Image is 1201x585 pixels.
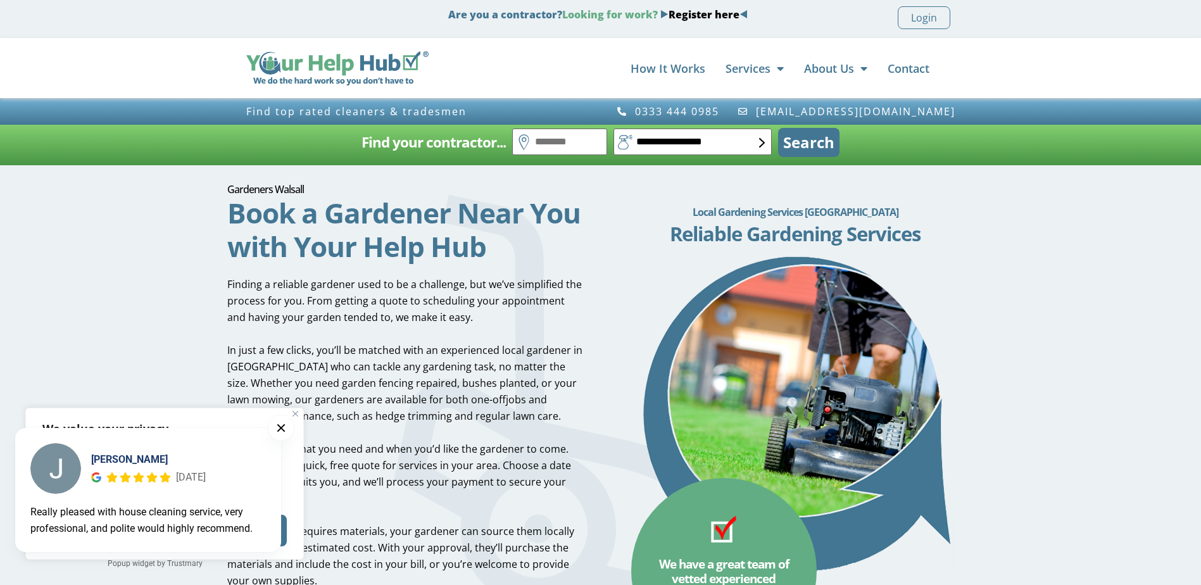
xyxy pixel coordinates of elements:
h2: Find your contractor... [362,130,506,155]
h2: Book a Gardener Near You with Your Help Hub [227,196,585,263]
a: Login [898,6,950,29]
h2: Local Gardening Services [GEOGRAPHIC_DATA] [617,199,974,225]
span: off [493,393,506,406]
span: Simply tell us what you need and when you’d like the gardener to come. We’ll provide a quick, fre... [227,442,571,505]
span: In just a few clicks, you’ll be matched with an experienced local gardener in [GEOGRAPHIC_DATA] w... [227,343,582,406]
span: Finding a reliable gardener used to be a challenge, but we’ve simplified the process for you. Fro... [227,277,582,324]
img: Janet [30,443,81,494]
img: Blue Arrow - Right [660,10,669,18]
a: Contact [888,56,929,81]
img: Your Help Hub Wide Logo [246,51,429,85]
img: Google Reviews [91,472,101,482]
a: Popup widget by Trustmary [15,557,295,570]
img: Close [292,411,298,417]
strong: Are you a contractor? [448,8,748,22]
span: Login [911,9,937,26]
img: Gardeners Walsall - gardening services arrow [637,256,953,573]
span: , our gardeners are available for both one- [290,393,493,406]
button: Search [778,128,839,157]
div: Really pleased with house cleaning service, very professional, and polite would highly recommend. [30,504,266,537]
img: select-box-form.svg [759,138,765,148]
a: Services [726,56,784,81]
nav: Menu [441,56,929,81]
a: Register here [669,8,739,22]
h1: Gardeners Walsall [227,184,585,194]
div: [DATE] [176,469,206,486]
a: 0333 444 0985 [617,106,720,117]
a: [EMAIL_ADDRESS][DOMAIN_NAME] [737,106,955,117]
div: Google [91,472,101,482]
span: ing [275,393,290,406]
span: [EMAIL_ADDRESS][DOMAIN_NAME] [753,106,955,117]
h3: Reliable Gardening Services [617,224,974,244]
img: Blue Arrow - Left [739,10,748,18]
span: 0333 444 0985 [632,106,719,117]
h3: Find top rated cleaners & tradesmen [246,106,594,117]
span: Looking for work? [562,8,658,22]
a: About Us [804,56,867,81]
div: [PERSON_NAME] [91,452,206,467]
a: How It Works [631,56,705,81]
